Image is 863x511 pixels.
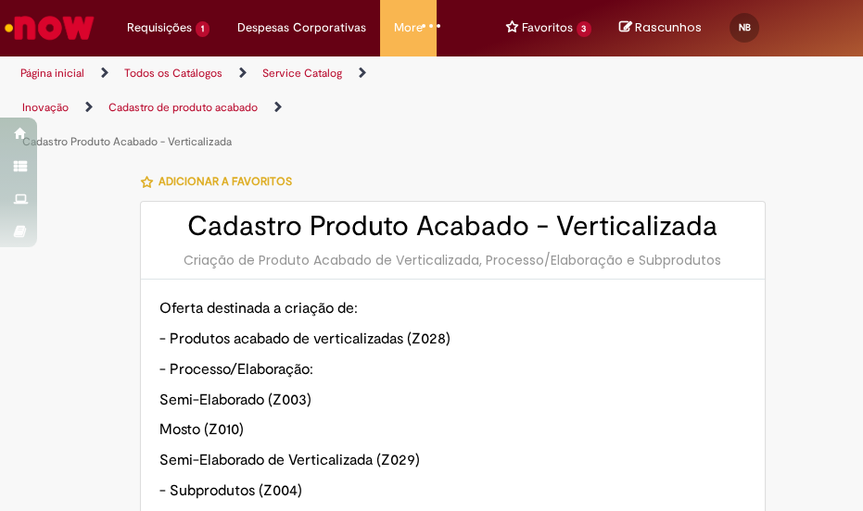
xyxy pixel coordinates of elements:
[262,66,342,81] a: Service Catalog
[196,21,209,37] span: 1
[159,174,292,189] span: Adicionar a Favoritos
[577,21,592,37] span: 3
[159,451,420,469] span: Semi-Elaborado de Verticalizada (Z029)
[394,19,423,37] span: More
[635,19,702,36] span: Rascunhos
[159,251,746,269] div: Criação de Produto Acabado de Verticalizada, Processo/Elaboração e Subprodutos
[14,56,418,159] ul: Trilhas de página
[124,66,222,81] a: Todos os Catálogos
[619,19,702,36] a: No momento, sua lista de rascunhos tem 0 Itens
[140,162,302,201] button: Adicionar a Favoritos
[127,19,192,37] span: Requisições
[108,100,258,115] a: Cadastro de produto acabado
[159,330,451,348] span: - Produtos acabado de verticalizadas (Z028)
[237,19,366,37] span: Despesas Corporativas
[22,100,69,115] a: Inovação
[159,420,244,439] span: Mosto (Z010)
[159,299,358,318] span: Oferta destinada a criação de:
[159,391,311,409] span: Semi-Elaborado (Z003)
[20,66,84,81] a: Página inicial
[22,134,232,149] a: Cadastro Produto Acabado - Verticalizada
[159,211,746,242] h2: Cadastro Produto Acabado - Verticalizada
[159,481,302,500] span: - Subprodutos (Z004)
[159,360,313,379] span: - Processo/Elaboração:
[739,21,751,33] span: NB
[2,9,97,46] img: ServiceNow
[522,19,573,37] span: Favoritos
